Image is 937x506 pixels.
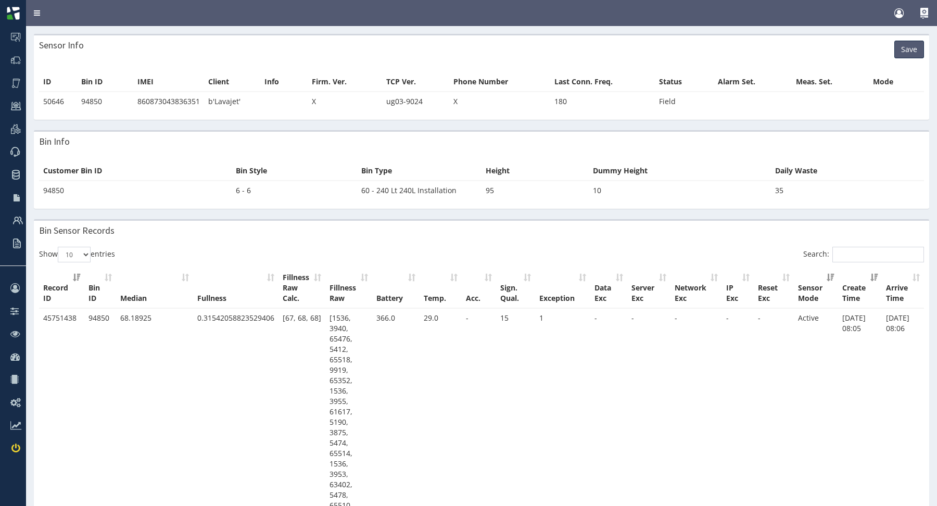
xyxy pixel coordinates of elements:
[232,181,357,200] td: 6 - 6
[278,268,325,308] th: Fillness Raw Calc.: activate to sort column ascending
[382,92,449,111] td: ug03-9024
[77,72,133,92] th: Bin ID
[462,268,496,308] th: Acc.: activate to sort column ascending
[550,92,655,111] td: 180
[920,8,929,17] div: How Do I Use It?
[670,268,722,308] th: Network Exc: activate to sort column ascending
[449,72,550,92] th: Phone Number
[39,41,84,50] h3: Sensor Info
[496,268,535,308] th: Sign. Qual.: activate to sort column ascending
[869,72,924,92] th: Mode
[535,268,590,308] th: Exception: activate to sort column ascending
[39,161,232,181] th: Customer Bin ID
[449,92,550,111] td: X
[6,6,20,20] img: evreka_logo_1_HoezNYK_wy30KrO.png
[308,92,382,111] td: X
[193,268,278,308] th: Fullness: activate to sort column ascending
[792,72,869,92] th: Meas. Set.
[832,247,924,262] input: Search:
[882,268,924,308] th: Arrive Time: activate to sort column ascending
[482,161,589,181] th: Height
[325,268,372,308] th: Fillness Raw: activate to sort column ascending
[794,268,838,308] th: Sensor Mode: activate to sort column ascending
[550,72,655,92] th: Last Conn. Freq.
[482,181,589,200] td: 95
[39,72,77,92] th: ID
[894,41,924,58] button: Save
[357,181,482,200] td: 60 - 240 Lt 240L Installation
[420,268,462,308] th: Temp.: activate to sort column ascending
[58,247,91,262] select: Showentries
[84,268,116,308] th: Bin ID: activate to sort column ascending
[39,92,77,111] td: 50646
[39,137,70,146] h3: Bin Info
[204,72,260,92] th: Client
[133,72,204,92] th: IMEI
[382,72,449,92] th: TCP Ver.
[590,268,627,308] th: Data Exc: activate to sort column ascending
[771,161,924,181] th: Daily Waste
[116,268,193,308] th: Median: activate to sort column ascending
[655,72,714,92] th: Status
[589,181,771,200] td: 10
[204,92,260,111] td: b'Lavajet'
[39,181,232,200] td: 94850
[39,226,115,235] h3: Bin Sensor Records
[372,268,420,308] th: Battery: activate to sort column ascending
[232,161,357,181] th: Bin Style
[754,268,794,308] th: Reset Exc: activate to sort column ascending
[308,72,382,92] th: Firm. Ver.
[655,92,714,111] td: Field
[39,247,115,262] label: Show entries
[714,72,792,92] th: Alarm Set.
[589,161,771,181] th: Dummy Height
[722,268,754,308] th: IP Exc: activate to sort column ascending
[931,501,937,506] iframe: JSD widget
[771,181,924,200] td: 35
[803,247,924,262] label: Search:
[133,92,204,111] td: 860873043836351
[357,161,482,181] th: Bin Type
[260,72,308,92] th: Info
[838,268,882,308] th: Create Time: activate to sort column ascending
[627,268,670,308] th: Server Exc: activate to sort column ascending
[77,92,133,111] td: 94850
[39,268,84,308] th: Record ID: activate to sort column ascending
